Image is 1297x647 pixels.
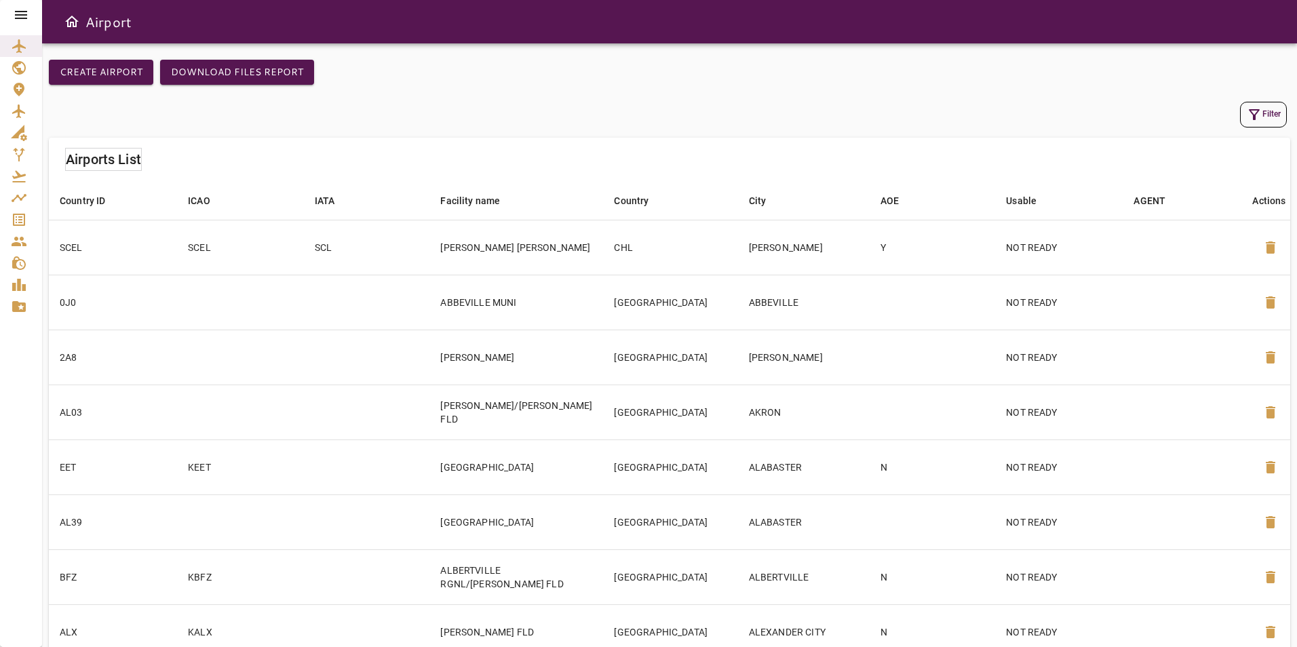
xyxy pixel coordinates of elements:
[1006,406,1112,419] p: NOT READY
[749,193,784,209] span: City
[1134,193,1165,209] div: AGENT
[1254,506,1287,538] button: Delete Airport
[49,494,177,549] td: AL39
[60,193,106,209] div: Country ID
[870,220,996,275] td: Y
[49,439,177,494] td: EET
[603,549,737,604] td: [GEOGRAPHIC_DATA]
[58,8,85,35] button: Open drawer
[60,193,123,209] span: Country ID
[85,11,132,33] h6: Airport
[1254,341,1287,374] button: Delete Airport
[603,330,737,385] td: [GEOGRAPHIC_DATA]
[49,385,177,439] td: AL03
[1006,193,1037,209] div: Usable
[429,439,603,494] td: [GEOGRAPHIC_DATA]
[738,275,870,330] td: ABBEVILLE
[1262,459,1279,475] span: delete
[1006,241,1112,254] p: NOT READY
[177,549,303,604] td: KBFZ
[880,193,899,209] div: AOE
[603,494,737,549] td: [GEOGRAPHIC_DATA]
[315,193,353,209] span: IATA
[429,330,603,385] td: [PERSON_NAME]
[160,60,314,85] button: Download Files Report
[1254,396,1287,429] button: Delete Airport
[738,220,870,275] td: [PERSON_NAME]
[749,193,767,209] div: City
[429,385,603,439] td: [PERSON_NAME]/[PERSON_NAME] FLD
[1254,286,1287,319] button: Delete Airport
[1006,193,1054,209] span: Usable
[1254,561,1287,593] button: Delete Airport
[1006,351,1112,364] p: NOT READY
[1262,569,1279,585] span: delete
[315,193,335,209] div: IATA
[49,549,177,604] td: BFZ
[1240,102,1287,128] button: Filter
[49,330,177,385] td: 2A8
[603,220,737,275] td: CHL
[1262,514,1279,530] span: delete
[1262,624,1279,640] span: delete
[440,193,500,209] div: Facility name
[738,439,870,494] td: ALABASTER
[1262,294,1279,311] span: delete
[870,439,996,494] td: N
[188,193,228,209] span: ICAO
[429,275,603,330] td: ABBEVILLE MUNI
[1006,296,1112,309] p: NOT READY
[1254,451,1287,484] button: Delete Airport
[1262,239,1279,256] span: delete
[49,275,177,330] td: 0J0
[1006,570,1112,584] p: NOT READY
[603,385,737,439] td: [GEOGRAPHIC_DATA]
[429,220,603,275] td: [PERSON_NAME] [PERSON_NAME]
[1006,515,1112,529] p: NOT READY
[1006,625,1112,639] p: NOT READY
[1254,231,1287,264] button: Delete Airport
[1006,460,1112,474] p: NOT READY
[603,439,737,494] td: [GEOGRAPHIC_DATA]
[177,439,303,494] td: KEET
[49,220,177,275] td: SCEL
[614,193,648,209] div: Country
[1134,193,1183,209] span: AGENT
[870,549,996,604] td: N
[880,193,916,209] span: AOE
[1262,349,1279,366] span: delete
[177,220,303,275] td: SCEL
[188,193,210,209] div: ICAO
[49,60,153,85] button: Create airport
[738,549,870,604] td: ALBERTVILLE
[738,494,870,549] td: ALABASTER
[603,275,737,330] td: [GEOGRAPHIC_DATA]
[738,385,870,439] td: AKRON
[66,149,141,170] h6: Airports List
[1262,404,1279,420] span: delete
[429,494,603,549] td: [GEOGRAPHIC_DATA]
[440,193,518,209] span: Facility name
[429,549,603,604] td: ALBERTVILLE RGNL/[PERSON_NAME] FLD
[614,193,666,209] span: Country
[304,220,430,275] td: SCL
[738,330,870,385] td: [PERSON_NAME]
